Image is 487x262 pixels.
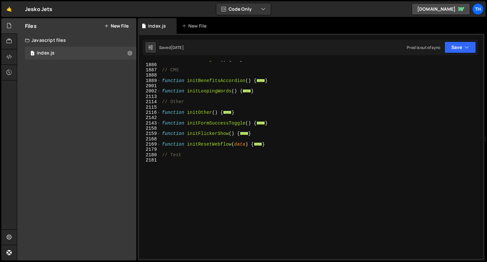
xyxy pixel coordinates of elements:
[182,23,209,29] div: New File
[139,73,161,78] div: 1888
[139,142,161,147] div: 2169
[25,5,53,13] div: Jesko Jets
[139,94,161,99] div: 2113
[17,34,136,47] div: Javascript files
[256,79,265,82] span: ...
[139,62,161,67] div: 1886
[139,110,161,115] div: 2116
[139,147,161,152] div: 2179
[148,23,166,29] div: index.js
[216,3,271,15] button: Code Only
[139,99,161,104] div: 2114
[1,1,17,17] a: 🤙
[243,89,251,93] span: ...
[231,57,240,61] span: ...
[159,45,184,50] div: Saved
[139,126,161,131] div: 2158
[37,50,55,56] div: index.js
[139,158,161,163] div: 2181
[25,22,37,30] h2: Files
[139,152,161,158] div: 2180
[223,111,232,114] span: ...
[444,42,476,53] button: Save
[407,45,441,50] div: Prod is out of sync
[256,121,265,125] span: ...
[240,132,248,135] span: ...
[139,137,161,142] div: 2168
[139,67,161,73] div: 1887
[139,131,161,136] div: 2159
[25,47,136,60] div: 16759/45776.js
[139,78,161,83] div: 1889
[139,121,161,126] div: 2143
[139,89,161,94] div: 2002
[171,45,184,50] div: [DATE]
[139,105,161,110] div: 2115
[254,142,262,146] span: ...
[412,3,470,15] a: [DOMAIN_NAME]
[472,3,484,15] a: Th
[139,83,161,89] div: 2001
[31,51,34,56] span: 1
[104,23,129,29] button: New File
[139,115,161,120] div: 2142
